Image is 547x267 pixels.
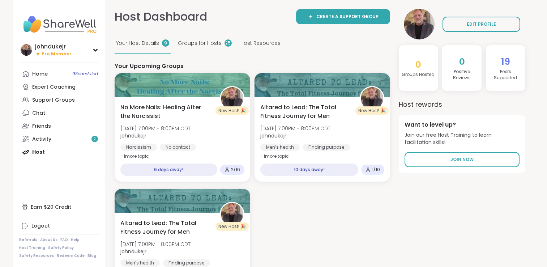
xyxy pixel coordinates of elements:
img: ShareWell Nav Logo [19,12,100,37]
a: Join Now [405,152,520,167]
span: Your Host Details [116,39,159,47]
a: Safety Resources [19,253,54,258]
h4: Groups Hosted [402,72,435,78]
a: Activity2 [19,132,100,145]
img: johndukejr [221,87,243,110]
a: Host Training [19,245,45,250]
a: Logout [19,220,100,233]
div: 25 [225,39,232,47]
div: 6 days away! [120,164,217,176]
a: FAQ [60,237,68,242]
a: Create a support group [296,9,390,24]
h4: Positive Review s [445,69,479,81]
div: Friends [32,123,51,130]
div: Home [32,71,48,78]
div: Support Groups [32,97,75,104]
h4: Peers Supported [489,69,522,81]
a: About Us [40,237,57,242]
span: No More Nails: Healing After the Narcissist [120,103,212,120]
span: Join our free Host Training to learn facilitation skills! [405,132,520,146]
b: johndukejr [120,132,146,139]
a: Help [71,237,80,242]
div: Activity [32,136,51,143]
b: johndukejr [120,248,146,255]
a: Support Groups [19,93,100,106]
h1: Host Dashboard [115,9,207,25]
div: 9 [162,39,169,47]
a: Friends [19,119,100,132]
span: Join Now [450,156,474,163]
div: johndukejr [35,43,72,51]
div: Chat [32,110,45,117]
span: [DATE] 7:00PM - 8:00PM CDT [120,241,191,248]
span: 2 / 16 [231,167,240,173]
div: New Host! 🎉 [355,106,389,115]
div: Earn $20 Credit [19,200,100,213]
span: Host Resources [240,39,281,47]
img: johndukejr [361,87,383,110]
a: Redeem Code [57,253,85,258]
a: Chat [19,106,100,119]
div: Narcissism [120,144,157,151]
a: Referrals [19,237,37,242]
span: 9 Scheduled [72,71,98,77]
div: Men’s health [120,259,160,267]
span: [DATE] 7:00PM - 8:00PM CDT [120,125,191,132]
div: New Host! 🎉 [215,222,249,231]
div: Finding purpose [303,144,350,151]
h4: Want to level up? [405,121,520,129]
a: Safety Policy [48,245,74,250]
span: Groups for Hosts [178,39,222,47]
img: johndukejr [21,44,32,56]
span: 0 [459,55,465,68]
a: Expert Coaching [19,80,100,93]
span: Pro Member [42,51,72,57]
a: Blog [87,253,96,258]
span: 0 [415,58,421,71]
span: 2 [93,136,96,142]
div: Finding purpose [163,259,210,267]
h3: Host rewards [399,99,525,109]
img: johndukejr [404,9,435,39]
span: Create a support group [316,13,379,20]
span: EDIT PROFILE [467,21,496,27]
div: 10 days away! [260,164,358,176]
span: 19 [501,55,510,68]
div: Expert Coaching [32,84,76,91]
div: New Host! 🎉 [215,106,249,115]
span: [DATE] 7:00PM - 8:00PM CDT [260,125,330,132]
img: johndukejr [221,203,243,225]
span: Altared to Lead: The Total Fitness Journey for Men [260,103,352,120]
div: Men’s health [260,144,300,151]
a: EDIT PROFILE [443,17,520,32]
h4: Your Upcoming Groups [115,62,390,70]
span: Altared to Lead: The Total Fitness Journey for Men [120,219,212,236]
a: Home9Scheduled [19,67,100,80]
b: johndukejr [260,132,286,139]
div: Logout [31,223,50,230]
span: 1 / 10 [372,167,380,173]
div: No contact [160,144,196,151]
